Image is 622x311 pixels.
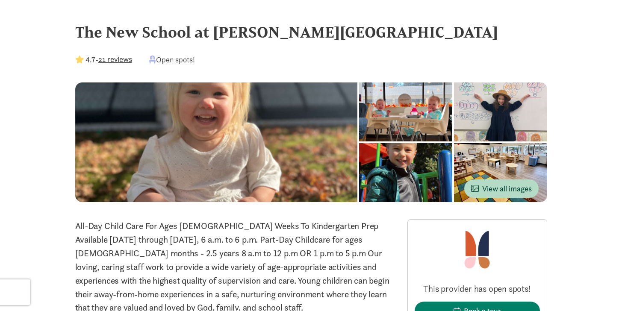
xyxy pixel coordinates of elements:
button: View all images [464,179,539,198]
div: - [75,54,132,65]
div: The New School at [PERSON_NAME][GEOGRAPHIC_DATA] [75,21,547,44]
strong: 4.7 [85,55,95,65]
button: 21 reviews [98,53,132,65]
div: Open spots! [149,54,195,65]
p: This provider has open spots! [415,283,540,295]
span: View all images [471,183,532,194]
img: Provider logo [455,226,499,273]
